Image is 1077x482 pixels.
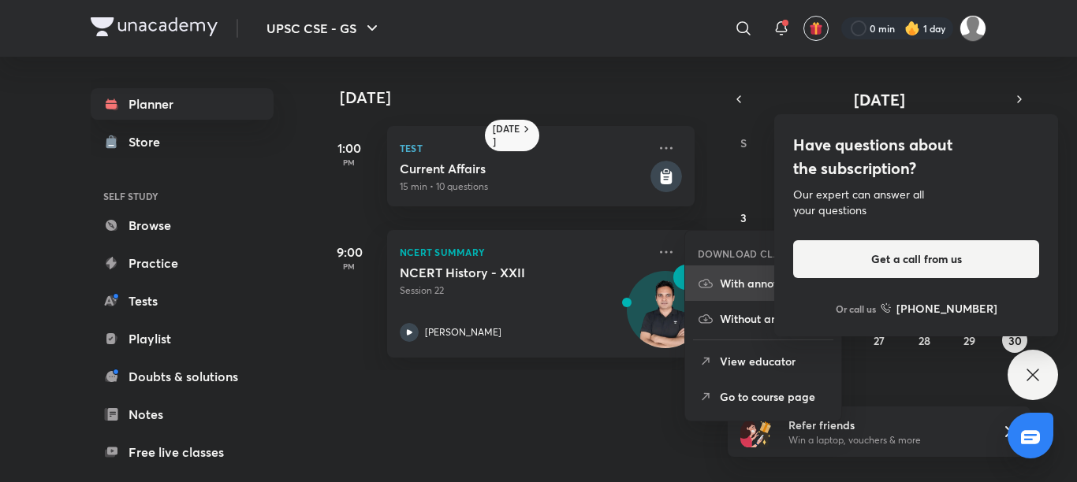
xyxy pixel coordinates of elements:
[750,88,1008,110] button: [DATE]
[257,13,391,44] button: UPSC CSE - GS
[793,240,1039,278] button: Get a call from us
[1002,328,1027,353] button: August 30, 2025
[793,133,1039,180] h4: Have questions about the subscription?
[91,399,274,430] a: Notes
[957,328,982,353] button: August 29, 2025
[740,416,772,447] img: referral
[731,205,756,230] button: August 3, 2025
[866,328,892,353] button: August 27, 2025
[698,247,814,261] h6: DOWNLOAD CLASS PDF
[400,180,647,194] p: 15 min • 10 questions
[803,16,829,41] button: avatar
[91,361,274,392] a: Doubts & solutions
[720,353,829,369] p: View educator
[896,300,997,317] h6: [PHONE_NUMBER]
[788,433,982,447] p: Win a laptop, vouchers & more
[91,17,218,36] img: Company Logo
[740,210,747,225] abbr: August 3, 2025
[91,209,274,241] a: Browse
[318,158,381,167] p: PM
[836,302,876,316] p: Or call us
[318,243,381,261] h5: 9:00
[720,388,829,405] p: Go to course page
[493,123,520,148] h6: [DATE]
[400,161,647,176] h5: Current Affairs
[740,135,747,150] abbr: Sunday
[318,139,381,158] h5: 1:00
[720,275,829,291] p: With annotation
[720,310,829,327] p: Without annotation
[904,20,920,36] img: streak
[91,88,274,120] a: Planner
[400,139,647,158] p: Test
[963,333,975,348] abbr: August 29, 2025
[809,21,823,35] img: avatar
[881,300,997,317] a: [PHONE_NUMBER]
[628,280,703,355] img: Avatar
[400,243,647,261] p: NCERT Summary
[340,88,710,107] h4: [DATE]
[1008,333,1022,348] abbr: August 30, 2025
[400,265,596,280] h5: NCERT History - XXII
[129,132,170,151] div: Store
[793,187,1039,218] div: Our expert can answer all your questions
[960,15,986,42] img: Hitesh Kumar
[788,417,982,433] h6: Refer friends
[854,89,905,110] span: [DATE]
[91,285,274,317] a: Tests
[91,183,274,209] h6: SELF STUDY
[959,133,1058,218] img: yH5BAEAAAAALAAAAAABAAEAAAIBRAA7
[318,261,381,271] p: PM
[400,284,647,298] p: Session 22
[425,325,501,339] p: [PERSON_NAME]
[91,17,218,40] a: Company Logo
[911,328,937,353] button: August 28, 2025
[91,247,274,279] a: Practice
[91,323,274,354] a: Playlist
[919,333,930,348] abbr: August 28, 2025
[91,126,274,158] a: Store
[874,333,885,348] abbr: August 27, 2025
[91,436,274,468] a: Free live classes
